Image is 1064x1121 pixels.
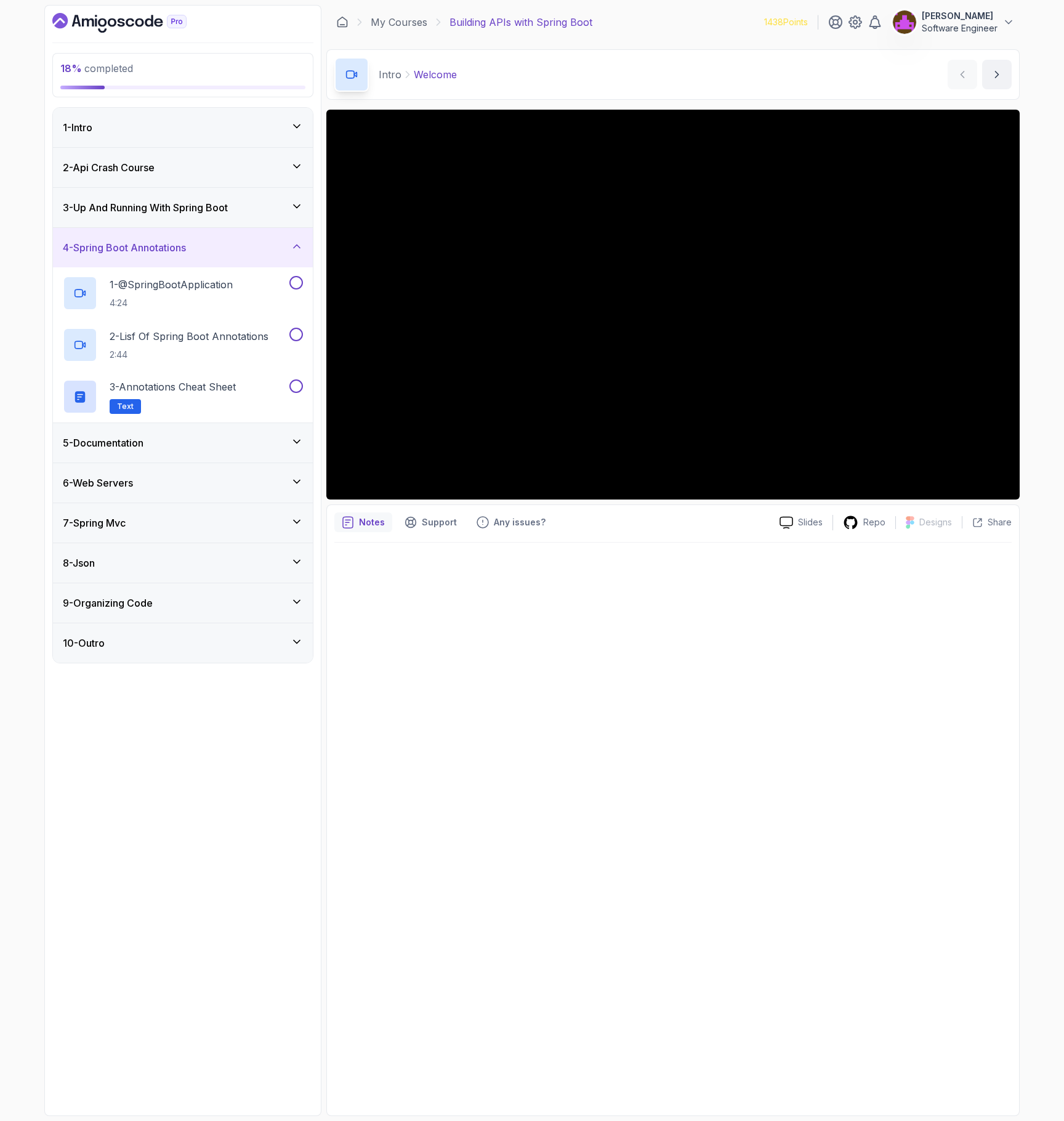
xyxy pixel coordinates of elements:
[371,15,427,30] a: My Courses
[798,516,823,528] p: Slides
[63,435,143,450] h3: 5 - Documentation
[892,10,1015,34] button: user profile image[PERSON_NAME]Software Engineer
[110,297,233,309] p: 4:24
[63,328,303,362] button: 2-Lisf Of Spring Boot Annotations2:44
[63,200,228,215] h3: 3 - Up And Running With Spring Boot
[764,16,808,28] p: 1438 Points
[53,423,313,463] button: 5-Documentation
[53,503,313,543] button: 7-Spring Mvc
[117,402,134,411] span: Text
[336,16,349,28] a: Dashboard
[469,512,553,532] button: Feedback button
[53,228,313,267] button: 4-Spring Boot Annotations
[53,188,313,227] button: 3-Up And Running With Spring Boot
[110,329,268,344] p: 2 - Lisf Of Spring Boot Annotations
[922,10,997,22] p: [PERSON_NAME]
[326,110,1020,500] iframe: 1 - Hi
[893,10,916,34] img: user profile image
[922,22,997,34] p: Software Engineer
[988,516,1012,528] p: Share
[948,60,977,89] button: previous content
[494,516,546,528] p: Any issues?
[982,60,1012,89] button: next content
[63,379,303,414] button: 3-Annotations Cheat SheetText
[63,120,92,135] h3: 1 - Intro
[422,516,457,528] p: Support
[63,596,153,610] h3: 9 - Organizing Code
[63,556,95,570] h3: 8 - Json
[60,62,82,75] span: 18 %
[53,583,313,623] button: 9-Organizing Code
[770,516,832,529] a: Slides
[63,476,133,490] h3: 6 - Web Servers
[110,349,268,361] p: 2:44
[63,160,155,175] h3: 2 - Api Crash Course
[53,148,313,187] button: 2-Api Crash Course
[863,516,885,528] p: Repo
[833,515,895,530] a: Repo
[63,276,303,310] button: 1-@SpringBootApplication4:24
[53,623,313,663] button: 10-Outro
[110,277,233,292] p: 1 - @SpringBootApplication
[53,463,313,503] button: 6-Web Servers
[63,516,126,530] h3: 7 - Spring Mvc
[53,543,313,583] button: 8-Json
[359,516,385,528] p: Notes
[962,516,1012,528] button: Share
[110,379,236,394] p: 3 - Annotations Cheat Sheet
[63,636,105,650] h3: 10 - Outro
[919,516,952,528] p: Designs
[414,67,457,82] p: Welcome
[397,512,464,532] button: Support button
[60,62,133,75] span: completed
[449,15,592,30] p: Building APIs with Spring Boot
[53,108,313,147] button: 1-Intro
[63,240,186,255] h3: 4 - Spring Boot Annotations
[334,512,392,532] button: notes button
[379,67,401,82] p: Intro
[52,13,215,33] a: Dashboard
